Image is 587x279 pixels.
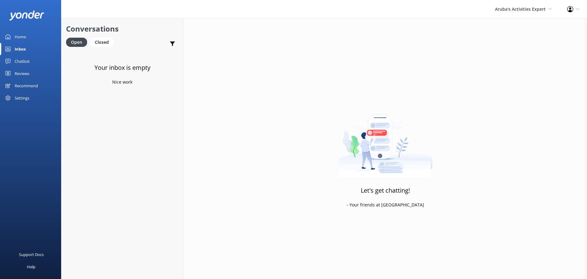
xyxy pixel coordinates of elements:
[347,202,424,208] p: - Your friends at [GEOGRAPHIC_DATA]
[94,63,150,73] h3: Your inbox is empty
[66,38,87,47] div: Open
[15,92,29,104] div: Settings
[15,67,29,80] div: Reviews
[9,10,44,21] img: yonder-white-logo.png
[15,80,38,92] div: Recommend
[66,39,90,45] a: Open
[361,186,410,195] h3: Let's get chatting!
[27,261,35,273] div: Help
[495,6,546,12] span: Aruba's Activities Expert
[15,43,26,55] div: Inbox
[15,31,26,43] div: Home
[15,55,30,67] div: Chatbot
[19,248,44,261] div: Support Docs
[338,101,433,178] img: artwork of a man stealing a conversation from at giant smartphone
[112,79,132,85] p: Nice work
[66,23,179,35] h2: Conversations
[90,38,113,47] div: Closed
[90,39,116,45] a: Closed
